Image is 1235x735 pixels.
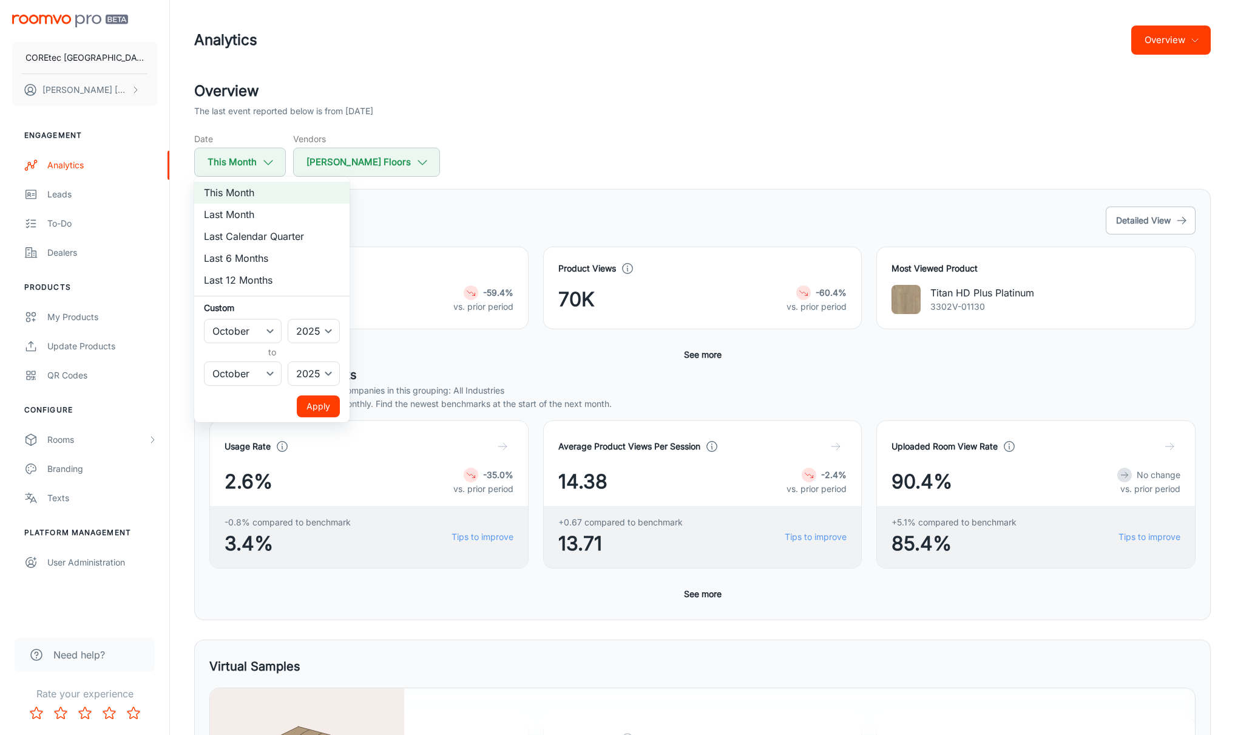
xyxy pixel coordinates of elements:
[206,346,337,359] h6: to
[194,269,350,291] li: Last 12 Months
[194,182,350,203] li: This Month
[194,225,350,247] li: Last Calendar Quarter
[204,301,340,314] h6: Custom
[194,203,350,225] li: Last Month
[297,395,340,417] button: Apply
[194,247,350,269] li: Last 6 Months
